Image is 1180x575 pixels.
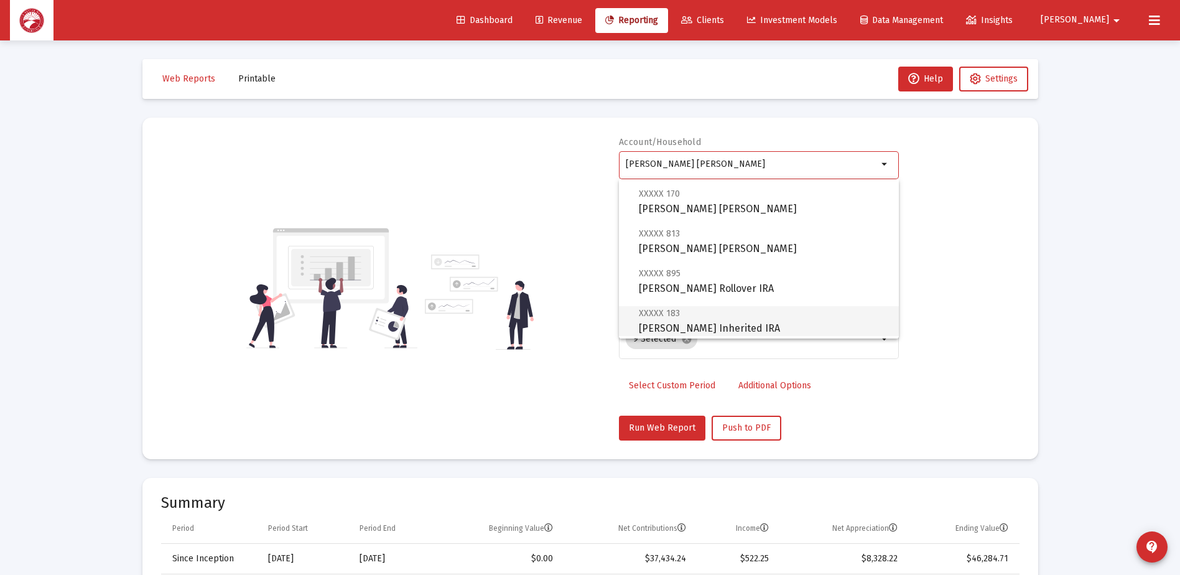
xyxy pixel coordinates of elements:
span: Help [908,73,943,84]
span: XXXXX 170 [639,189,680,199]
button: Web Reports [152,67,225,91]
button: Settings [959,67,1028,91]
div: Period End [360,523,396,533]
span: Web Reports [162,73,215,84]
img: Dashboard [19,8,44,33]
a: Clients [671,8,734,33]
td: Column Period End [351,514,437,544]
span: Select Custom Period [629,380,715,391]
a: Insights [956,8,1023,33]
div: [DATE] [268,553,342,565]
span: Clients [681,15,724,26]
td: Column Income [695,514,778,544]
span: Run Web Report [629,423,695,433]
td: Column Net Contributions [562,514,695,544]
td: $522.25 [695,544,778,574]
a: Reporting [595,8,668,33]
td: $37,434.24 [562,544,695,574]
div: Beginning Value [489,523,553,533]
span: Printable [238,73,276,84]
span: Settings [985,73,1018,84]
span: Reporting [605,15,658,26]
mat-icon: arrow_drop_down [878,332,893,347]
div: Ending Value [955,523,1008,533]
input: Search or select an account or household [626,159,878,169]
div: Net Appreciation [832,523,898,533]
div: Income [736,523,769,533]
div: [DATE] [360,553,429,565]
a: Investment Models [737,8,847,33]
button: Help [898,67,953,91]
a: Revenue [526,8,592,33]
span: Dashboard [457,15,513,26]
td: $8,328.22 [778,544,906,574]
div: Period [172,523,194,533]
span: XXXXX 813 [639,228,680,239]
button: Run Web Report [619,416,705,441]
td: Since Inception [161,544,259,574]
mat-icon: arrow_drop_down [1109,8,1124,33]
button: [PERSON_NAME] [1026,7,1139,32]
label: Account/Household [619,137,701,147]
span: Data Management [860,15,943,26]
td: Column Beginning Value [437,514,562,544]
mat-card-title: Summary [161,497,1020,509]
td: Column Net Appreciation [778,514,906,544]
span: XXXXX 895 [639,268,681,279]
a: Dashboard [447,8,523,33]
td: Column Period Start [259,514,351,544]
mat-icon: cancel [681,334,692,345]
td: $0.00 [437,544,562,574]
span: [PERSON_NAME] [PERSON_NAME] [639,226,889,256]
a: Data Management [850,8,953,33]
div: Net Contributions [618,523,686,533]
button: Push to PDF [712,416,781,441]
td: Column Ending Value [906,514,1019,544]
mat-chip: 9 Selected [626,329,697,349]
span: Insights [966,15,1013,26]
img: reporting [246,227,417,350]
span: XXXXX 183 [639,308,680,319]
span: [PERSON_NAME] [PERSON_NAME] [639,186,889,217]
button: Printable [228,67,286,91]
mat-icon: arrow_drop_down [878,157,893,172]
span: [PERSON_NAME] Inherited IRA [639,306,889,336]
span: Additional Options [738,380,811,391]
span: [PERSON_NAME] [1041,15,1109,26]
td: Column Period [161,514,259,544]
mat-icon: contact_support [1145,540,1159,554]
span: [PERSON_NAME] Rollover IRA [639,266,889,296]
mat-chip-list: Selection [626,327,878,352]
span: Investment Models [747,15,837,26]
div: Period Start [268,523,308,533]
span: Push to PDF [722,423,771,433]
img: reporting-alt [425,255,534,350]
td: $46,284.71 [906,544,1019,574]
span: Revenue [536,15,582,26]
